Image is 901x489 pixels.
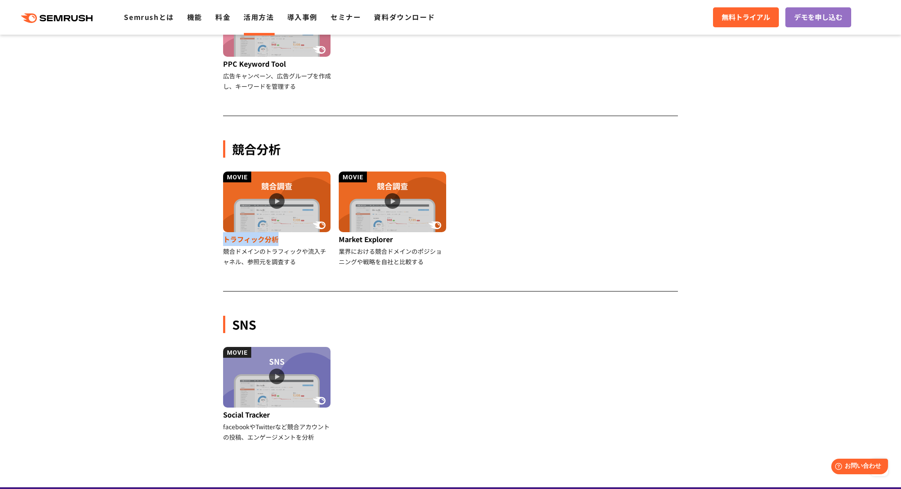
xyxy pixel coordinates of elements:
div: SNS [223,316,678,333]
div: Social Tracker [223,408,332,421]
a: 活用方法 [243,12,274,22]
div: PPC Keyword Tool [223,57,332,71]
a: セミナー [331,12,361,22]
div: 広告キャンペーン、広告グループを作成し、キーワードを管理する [223,71,332,91]
a: 料金 [215,12,230,22]
a: Social Tracker facebookやTwitterなど競合アカウントの投稿、エンゲージメントを分析 [223,347,332,442]
span: デモを申し込む [794,12,843,23]
div: 業界における競合ドメインのポジショニングや戦略を自社と比較する [339,246,447,267]
div: トラフィック分析 [223,232,332,246]
div: 競合ドメインのトラフィックや流入チャネル、参照元を調査する [223,246,332,267]
div: facebookやTwitterなど競合アカウントの投稿、エンゲージメントを分析 [223,421,332,442]
a: トラフィック分析 競合ドメインのトラフィックや流入チャネル、参照元を調査する [223,172,332,267]
a: Market Explorer 業界における競合ドメインのポジショニングや戦略を自社と比較する [339,172,447,267]
iframe: Help widget launcher [824,455,891,479]
a: 機能 [187,12,202,22]
span: 無料トライアル [722,12,770,23]
a: 無料トライアル [713,7,779,27]
div: Market Explorer [339,232,447,246]
a: 資料ダウンロード [374,12,435,22]
div: 競合分析 [223,140,678,158]
a: Semrushとは [124,12,174,22]
a: 導入事例 [287,12,318,22]
a: デモを申し込む [785,7,851,27]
